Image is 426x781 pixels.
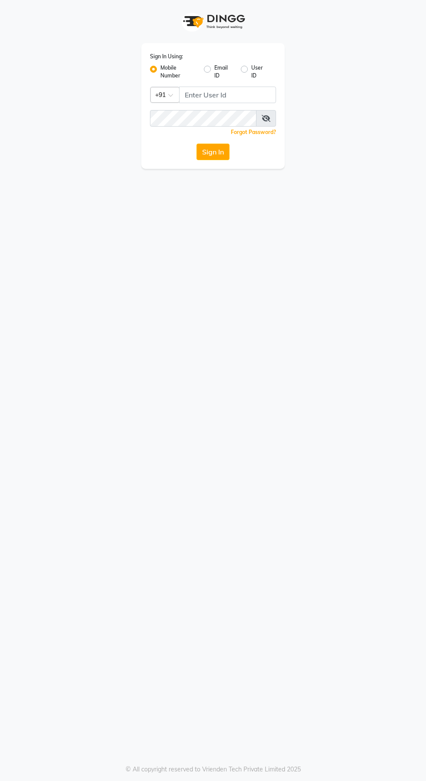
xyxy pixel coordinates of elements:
a: Forgot Password? [231,129,276,135]
label: Mobile Number [160,64,197,80]
input: Username [150,110,256,127]
label: Sign In Using: [150,53,183,60]
img: logo1.svg [178,9,248,34]
label: User ID [251,64,269,80]
input: Username [179,87,276,103]
label: Email ID [214,64,234,80]
button: Sign In [196,144,230,160]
